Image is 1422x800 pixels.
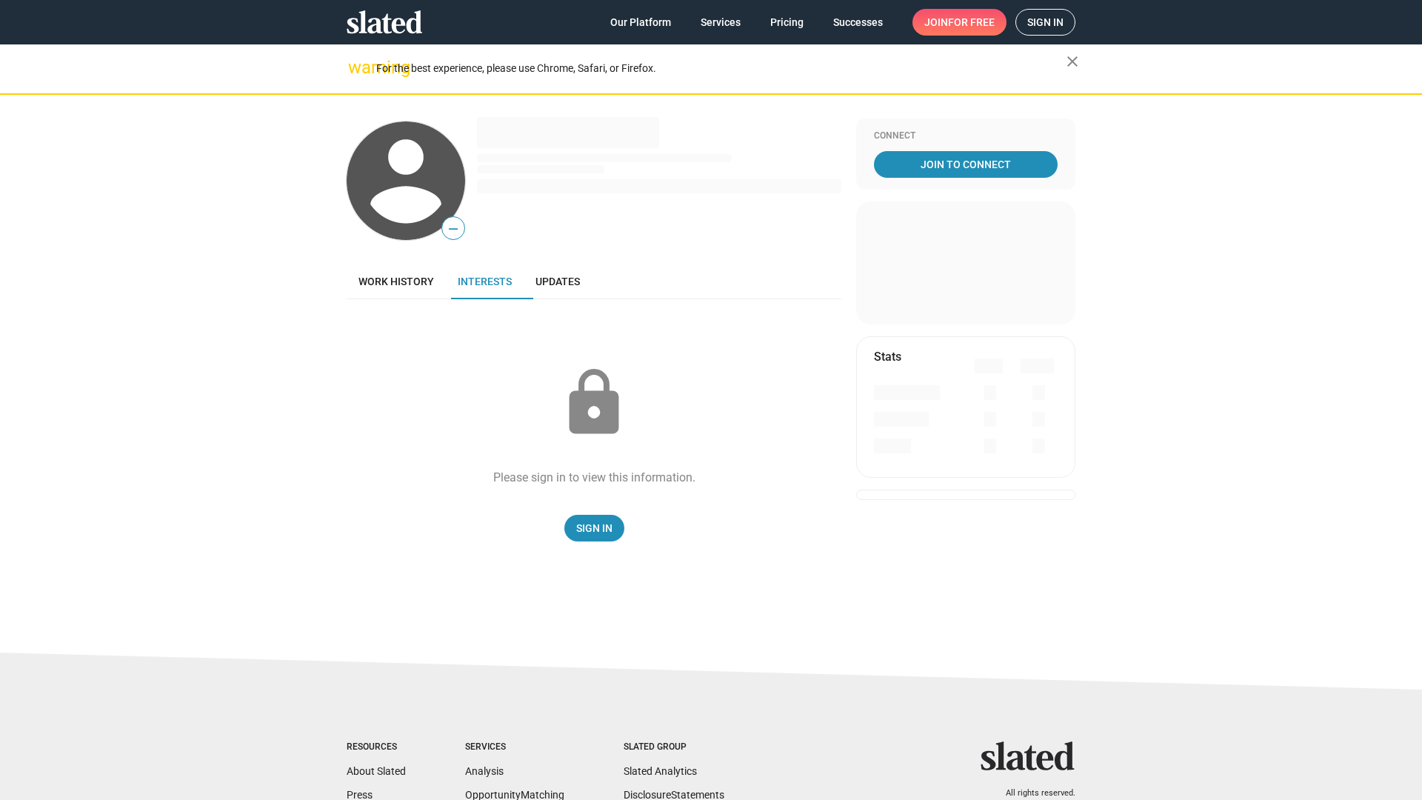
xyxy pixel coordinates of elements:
[877,151,1055,178] span: Join To Connect
[924,9,995,36] span: Join
[557,366,631,440] mat-icon: lock
[874,130,1058,142] div: Connect
[821,9,895,36] a: Successes
[1064,53,1081,70] mat-icon: close
[770,9,804,36] span: Pricing
[689,9,752,36] a: Services
[465,741,564,753] div: Services
[701,9,741,36] span: Services
[347,741,406,753] div: Resources
[624,741,724,753] div: Slated Group
[1015,9,1075,36] a: Sign in
[465,765,504,777] a: Analysis
[376,59,1066,79] div: For the best experience, please use Chrome, Safari, or Firefox.
[347,765,406,777] a: About Slated
[446,264,524,299] a: Interests
[576,515,612,541] span: Sign In
[624,765,697,777] a: Slated Analytics
[912,9,1007,36] a: Joinfor free
[347,264,446,299] a: Work history
[610,9,671,36] span: Our Platform
[442,219,464,239] span: —
[598,9,683,36] a: Our Platform
[1027,10,1064,35] span: Sign in
[758,9,815,36] a: Pricing
[564,515,624,541] a: Sign In
[493,470,695,485] div: Please sign in to view this information.
[535,276,580,287] span: Updates
[458,276,512,287] span: Interests
[948,9,995,36] span: for free
[874,349,901,364] mat-card-title: Stats
[348,59,366,76] mat-icon: warning
[358,276,434,287] span: Work history
[524,264,592,299] a: Updates
[833,9,883,36] span: Successes
[874,151,1058,178] a: Join To Connect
